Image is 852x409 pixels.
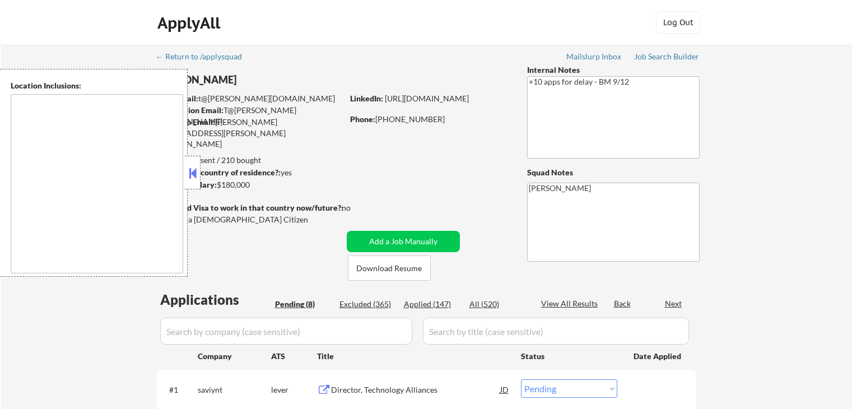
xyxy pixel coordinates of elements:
[350,114,375,124] strong: Phone:
[527,64,700,76] div: Internal Notes
[156,53,253,61] div: ← Return to /applysquad
[198,384,271,396] div: saviynt
[634,53,700,61] div: Job Search Builder
[566,53,622,61] div: Mailslurp Inbox
[350,94,383,103] strong: LinkedIn:
[423,318,689,345] input: Search by title (case sensitive)
[350,114,509,125] div: [PHONE_NUMBER]
[271,351,317,362] div: ATS
[156,155,343,166] div: 147 sent / 210 bought
[317,351,510,362] div: Title
[275,299,331,310] div: Pending (8)
[157,105,343,127] div: T@[PERSON_NAME][DOMAIN_NAME]
[271,384,317,396] div: lever
[160,293,271,306] div: Applications
[521,346,617,366] div: Status
[157,73,387,87] div: [PERSON_NAME]
[11,80,183,91] div: Location Inclusions:
[156,168,281,177] strong: Can work in country of residence?:
[157,203,343,212] strong: Will need Visa to work in that country now/future?:
[566,52,622,63] a: Mailslurp Inbox
[499,379,510,399] div: JD
[157,13,224,32] div: ApplyAll
[342,202,374,213] div: no
[339,299,395,310] div: Excluded (365)
[656,11,701,34] button: Log Out
[157,93,343,104] div: t@[PERSON_NAME][DOMAIN_NAME]
[541,298,601,309] div: View All Results
[156,179,343,190] div: $180,000
[157,117,343,150] div: [PERSON_NAME][EMAIL_ADDRESS][PERSON_NAME][DOMAIN_NAME]
[404,299,460,310] div: Applied (147)
[156,167,339,178] div: yes
[169,384,189,396] div: #1
[156,52,253,63] a: ← Return to /applysquad
[665,298,683,309] div: Next
[527,167,700,178] div: Squad Notes
[160,318,412,345] input: Search by company (case sensitive)
[385,94,469,103] a: [URL][DOMAIN_NAME]
[157,214,346,225] div: Yes, I am a [DEMOGRAPHIC_DATA] Citizen
[198,351,271,362] div: Company
[347,231,460,252] button: Add a Job Manually
[348,255,431,281] button: Download Resume
[469,299,525,310] div: All (520)
[614,298,632,309] div: Back
[634,351,683,362] div: Date Applied
[331,384,500,396] div: Director, Technology Alliances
